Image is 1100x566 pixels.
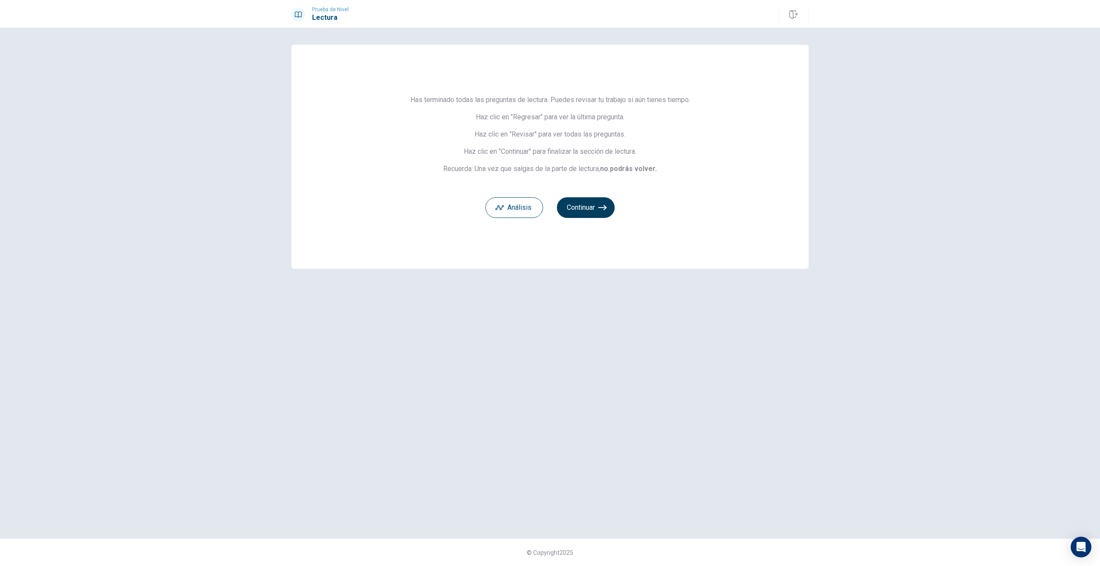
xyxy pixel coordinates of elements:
span: © Copyright 2025 [527,549,573,556]
span: Prueba de Nivel [312,6,349,12]
span: Has terminado todas las preguntas de lectura. Puedes revisar tu trabajo si aún tienes tiempo. Haz... [410,96,690,173]
div: Open Intercom Messenger [1071,537,1091,557]
button: Continuar [557,197,615,218]
b: no podrás volver. [600,165,657,173]
h1: Lectura [312,12,349,23]
button: Análisis [485,197,543,218]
